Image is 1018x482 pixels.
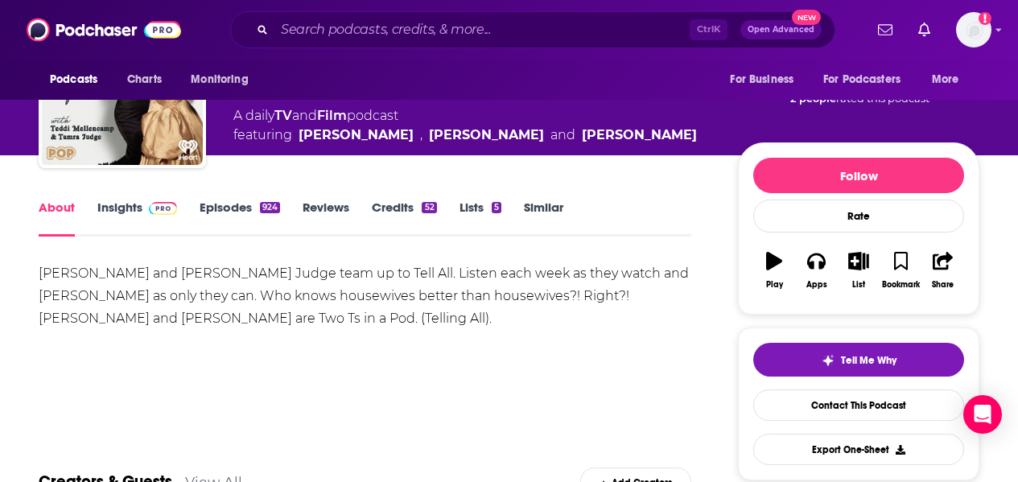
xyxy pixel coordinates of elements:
[806,280,827,290] div: Apps
[39,64,118,95] button: open menu
[191,68,248,91] span: Monitoring
[753,389,964,421] a: Contact This Podcast
[872,16,899,43] a: Show notifications dropdown
[274,108,292,123] a: TV
[979,12,991,25] svg: Add a profile image
[460,200,501,237] a: Lists5
[39,200,75,237] a: About
[912,16,937,43] a: Show notifications dropdown
[233,126,697,145] span: featuring
[921,64,979,95] button: open menu
[813,64,924,95] button: open menu
[753,158,964,193] button: Follow
[420,126,422,145] span: ,
[932,68,959,91] span: More
[753,343,964,377] button: tell me why sparkleTell Me Why
[260,202,280,213] div: 924
[690,19,727,40] span: Ctrl K
[127,68,162,91] span: Charts
[753,434,964,465] button: Export One-Sheet
[97,200,177,237] a: InsightsPodchaser Pro
[274,17,690,43] input: Search podcasts, credits, & more...
[748,26,814,34] span: Open Advanced
[882,280,920,290] div: Bookmark
[50,68,97,91] span: Podcasts
[822,354,835,367] img: tell me why sparkle
[766,280,783,290] div: Play
[838,241,880,299] button: List
[230,11,835,48] div: Search podcasts, credits, & more...
[956,12,991,47] button: Show profile menu
[956,12,991,47] span: Logged in as ABolliger
[317,108,347,123] a: Film
[372,200,436,237] a: Credits52
[932,280,954,290] div: Share
[753,241,795,299] button: Play
[582,126,697,145] a: Emily Simpson
[719,64,814,95] button: open menu
[753,200,964,233] div: Rate
[149,202,177,215] img: Podchaser Pro
[179,64,269,95] button: open menu
[303,200,349,237] a: Reviews
[292,108,317,123] span: and
[922,241,964,299] button: Share
[200,200,280,237] a: Episodes924
[233,106,697,145] div: A daily podcast
[740,20,822,39] button: Open AdvancedNew
[841,354,896,367] span: Tell Me Why
[550,126,575,145] span: and
[823,68,901,91] span: For Podcasters
[429,126,544,145] a: Teddi Mellencamp
[795,241,837,299] button: Apps
[730,68,793,91] span: For Business
[27,14,181,45] img: Podchaser - Follow, Share and Rate Podcasts
[117,64,171,95] a: Charts
[963,395,1002,434] div: Open Intercom Messenger
[956,12,991,47] img: User Profile
[852,280,865,290] div: List
[299,126,414,145] a: Tamra Judge
[39,262,691,330] div: [PERSON_NAME] and [PERSON_NAME] Judge team up to Tell All. Listen each week as they watch and [PE...
[880,241,921,299] button: Bookmark
[492,202,501,213] div: 5
[792,10,821,25] span: New
[524,200,563,237] a: Similar
[422,202,436,213] div: 52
